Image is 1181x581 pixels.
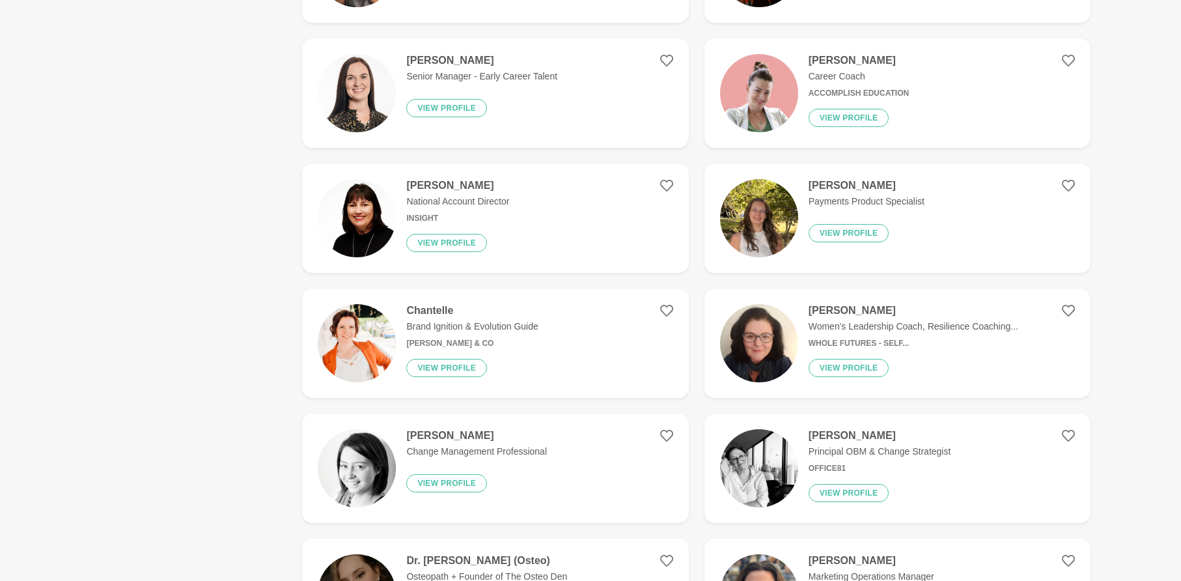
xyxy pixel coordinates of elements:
a: [PERSON_NAME]National Account DirectorInsightView profile [302,163,688,273]
a: [PERSON_NAME]Women's Leadership Coach, Resilience Coaching...Whole Futures - Self...View profile [704,289,1091,398]
a: [PERSON_NAME]Change Management ProfessionalView profile [302,414,688,523]
h4: [PERSON_NAME] [809,54,909,67]
h4: [PERSON_NAME] [406,54,557,67]
p: National Account Director [406,195,509,208]
h4: [PERSON_NAME] [406,429,547,442]
a: [PERSON_NAME]Career CoachAccomplish EducationView profile [704,38,1091,148]
img: 9cfc33315f107580231b610d13381e2d4472f591-200x200.jpg [318,429,396,507]
button: View profile [406,234,487,252]
p: Brand Ignition & Evolution Guide [406,320,538,333]
a: [PERSON_NAME]Senior Manager - Early Career TalentView profile [302,38,688,148]
img: 9ec1626dc3c44c4a0d32ed70d24ed80ba37d3d14-340x404.png [720,179,798,257]
p: Principal OBM & Change Strategist [809,445,951,459]
h4: [PERSON_NAME] [809,179,924,192]
img: 48bdc3d85f4c96248843072106f2e77968ff7459-1080x1080.png [720,54,798,132]
button: View profile [809,359,889,377]
p: Women's Leadership Coach, Resilience Coaching... [809,320,1018,333]
a: [PERSON_NAME]Payments Product SpecialistView profile [704,163,1091,273]
p: Career Coach [809,70,909,83]
a: [PERSON_NAME]Principal OBM & Change StrategistOffice81View profile [704,414,1091,523]
button: View profile [809,484,889,502]
h4: [PERSON_NAME] [809,554,934,567]
h6: Accomplish Education [809,89,909,98]
img: 89b456ceff08c72c95784b4c490968de2d6a0a3a-600x600.png [318,304,396,382]
p: Payments Product Specialist [809,195,924,208]
button: View profile [406,359,487,377]
button: View profile [809,109,889,127]
h4: Dr. [PERSON_NAME] (Osteo) [406,554,567,567]
img: 5aeb252bf5a40be742549a1bb63f1101c2365f2e-280x373.jpg [720,304,798,382]
h6: [PERSON_NAME] & Co [406,339,538,348]
h4: [PERSON_NAME] [809,429,951,442]
h6: Office81 [809,464,951,474]
img: 3f75f4dff8e3a35b789a387c6c77e3414ed99534-399x399.jpg [318,179,396,257]
button: View profile [809,224,889,242]
h4: [PERSON_NAME] [406,179,509,192]
p: Senior Manager - Early Career Talent [406,70,557,83]
p: Change Management Professional [406,445,547,459]
img: 17613eace20b990c73b466a04cde2c2b9b450d6b-443x443.jpg [318,54,396,132]
h4: Chantelle [406,304,538,317]
h4: [PERSON_NAME] [809,304,1018,317]
button: View profile [406,99,487,117]
img: 567180e8d4009792790a9fabe08dcd344b53df93-3024x4032.jpg [720,429,798,507]
h6: Insight [406,214,509,223]
h6: Whole Futures - Self... [809,339,1018,348]
button: View profile [406,474,487,492]
a: ChantelleBrand Ignition & Evolution Guide[PERSON_NAME] & CoView profile [302,289,688,398]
